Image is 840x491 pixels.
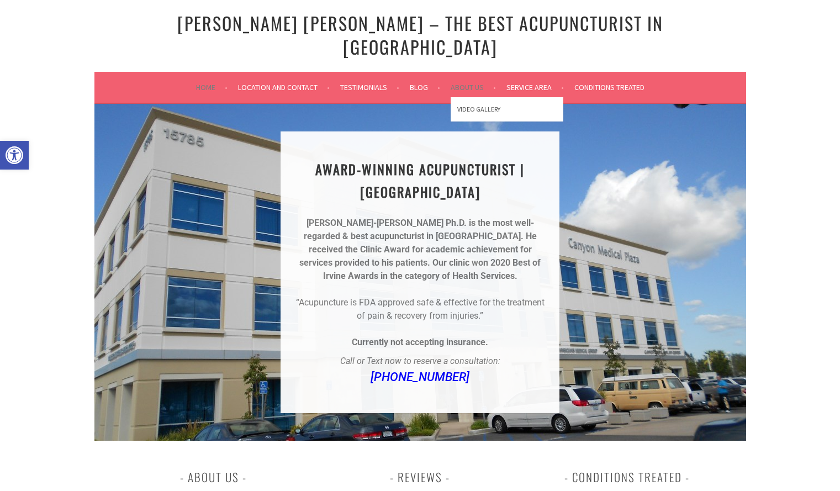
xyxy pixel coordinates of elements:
h3: Reviews [331,467,509,487]
strong: [PERSON_NAME]-[PERSON_NAME] Ph.D. is the most well-regarded & best acupuncturist in [GEOGRAPHIC_D... [304,218,534,241]
a: Conditions Treated [574,81,644,94]
a: About Us [451,81,496,94]
a: [PHONE_NUMBER] [371,370,469,384]
a: Blog [410,81,440,94]
a: Testimonials [340,81,399,94]
a: Video Gallery [451,97,563,122]
p: “Acupuncture is FDA approved safe & effective for the treatment of pain & recovery from injuries.” [294,296,546,323]
a: [PERSON_NAME] [PERSON_NAME] – The Best Acupuncturist In [GEOGRAPHIC_DATA] [177,10,663,60]
a: Location and Contact [238,81,330,94]
em: Call or Text now to reserve a consultation: [340,356,500,366]
h1: AWARD-WINNING ACUPUNCTURIST | [GEOGRAPHIC_DATA] [294,158,546,203]
a: Service Area [506,81,564,94]
h3: About Us [125,467,302,487]
strong: Currently not accepting insurance. [352,337,488,347]
a: Home [196,81,228,94]
h3: Conditions Treated [538,467,716,487]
